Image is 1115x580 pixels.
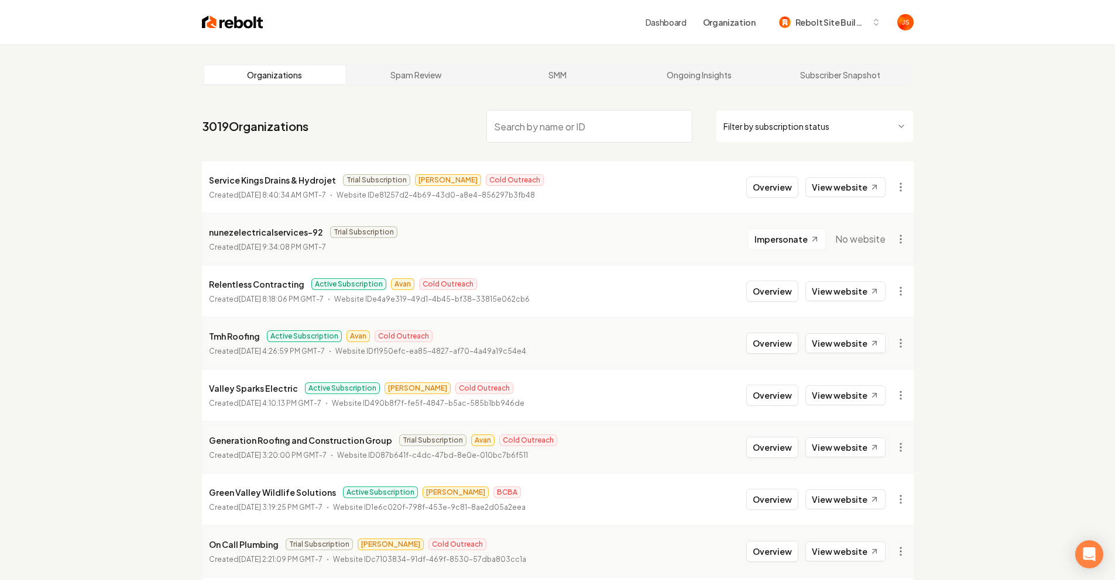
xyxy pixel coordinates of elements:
[209,277,304,291] p: Relentless Contracting
[267,330,342,342] span: Active Subscription
[746,333,798,354] button: Overview
[805,437,886,457] a: View website
[333,502,526,513] p: Website ID 1e6c020f-798f-453e-9c81-8ae2d05a2eea
[343,174,410,186] span: Trial Subscription
[209,537,279,551] p: On Call Plumbing
[805,541,886,561] a: View website
[746,177,798,198] button: Overview
[332,398,524,409] p: Website ID 490b8f7f-fe5f-4847-b5ac-585b1bb946de
[795,16,867,29] span: Rebolt Site Builder
[358,538,424,550] span: [PERSON_NAME]
[646,16,687,28] a: Dashboard
[337,189,535,201] p: Website ID e81257d2-4b69-43d0-a8e4-856297b3fb48
[335,346,526,357] p: Website ID f1950efc-ea85-4827-af70-4a49a19c54e4
[202,14,263,30] img: Rebolt Logo
[239,503,323,512] time: [DATE] 3:19:25 PM GMT-7
[770,65,911,84] a: Subscriber Snapshot
[746,437,798,458] button: Overview
[239,399,321,408] time: [DATE] 4:10:13 PM GMT-7
[209,450,327,461] p: Created
[209,294,324,305] p: Created
[835,232,886,246] span: No website
[204,65,346,84] a: Organizations
[419,278,477,290] span: Cold Outreach
[202,118,308,134] a: 3019Organizations
[746,541,798,562] button: Overview
[391,278,414,290] span: Avan
[239,243,326,251] time: [DATE] 9:34:08 PM GMT-7
[805,281,886,301] a: View website
[209,381,298,395] p: Valley Sparks Electric
[805,177,886,197] a: View website
[209,241,326,253] p: Created
[455,382,513,394] span: Cold Outreach
[334,294,530,305] p: Website ID e4a9e319-49d1-4b45-bf38-33815e062cb6
[486,174,544,186] span: Cold Outreach
[1075,540,1103,568] div: Open Intercom Messenger
[209,173,336,187] p: Service Kings Drains & Hydrojet
[239,347,325,355] time: [DATE] 4:26:59 PM GMT-7
[209,433,392,447] p: Generation Roofing and Construction Group
[805,385,886,405] a: View website
[423,486,489,498] span: [PERSON_NAME]
[209,189,326,201] p: Created
[345,65,487,84] a: Spam Review
[779,16,791,28] img: Rebolt Site Builder
[754,233,808,245] span: Impersonate
[696,12,763,33] button: Organization
[428,538,486,550] span: Cold Outreach
[209,329,260,343] p: Tmh Roofing
[486,110,692,143] input: Search by name or ID
[333,554,526,565] p: Website ID c7103834-91df-469f-8530-57dba803cc1a
[493,486,521,498] span: BCBA
[343,486,418,498] span: Active Subscription
[305,382,380,394] span: Active Subscription
[471,434,495,446] span: Avan
[239,451,327,460] time: [DATE] 3:20:00 PM GMT-7
[209,398,321,409] p: Created
[748,229,826,250] button: Impersonate
[415,174,481,186] span: [PERSON_NAME]
[239,555,323,564] time: [DATE] 2:21:09 PM GMT-7
[239,295,324,303] time: [DATE] 8:18:06 PM GMT-7
[330,226,397,238] span: Trial Subscription
[375,330,433,342] span: Cold Outreach
[385,382,451,394] span: [PERSON_NAME]
[897,14,914,30] img: James Shamoun
[628,65,770,84] a: Ongoing Insights
[311,278,386,290] span: Active Subscription
[286,538,353,550] span: Trial Subscription
[487,65,629,84] a: SMM
[209,485,336,499] p: Green Valley Wildlife Solutions
[209,502,323,513] p: Created
[746,489,798,510] button: Overview
[209,225,323,239] p: nunezelectricalservices-92
[239,191,326,199] time: [DATE] 8:40:34 AM GMT-7
[346,330,370,342] span: Avan
[399,434,466,446] span: Trial Subscription
[746,281,798,302] button: Overview
[209,554,323,565] p: Created
[337,450,528,461] p: Website ID 087b641f-c4dc-47bd-8e0e-010bc7b6f511
[897,14,914,30] button: Open user button
[499,434,557,446] span: Cold Outreach
[209,346,325,357] p: Created
[805,333,886,353] a: View website
[746,385,798,406] button: Overview
[805,489,886,509] a: View website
